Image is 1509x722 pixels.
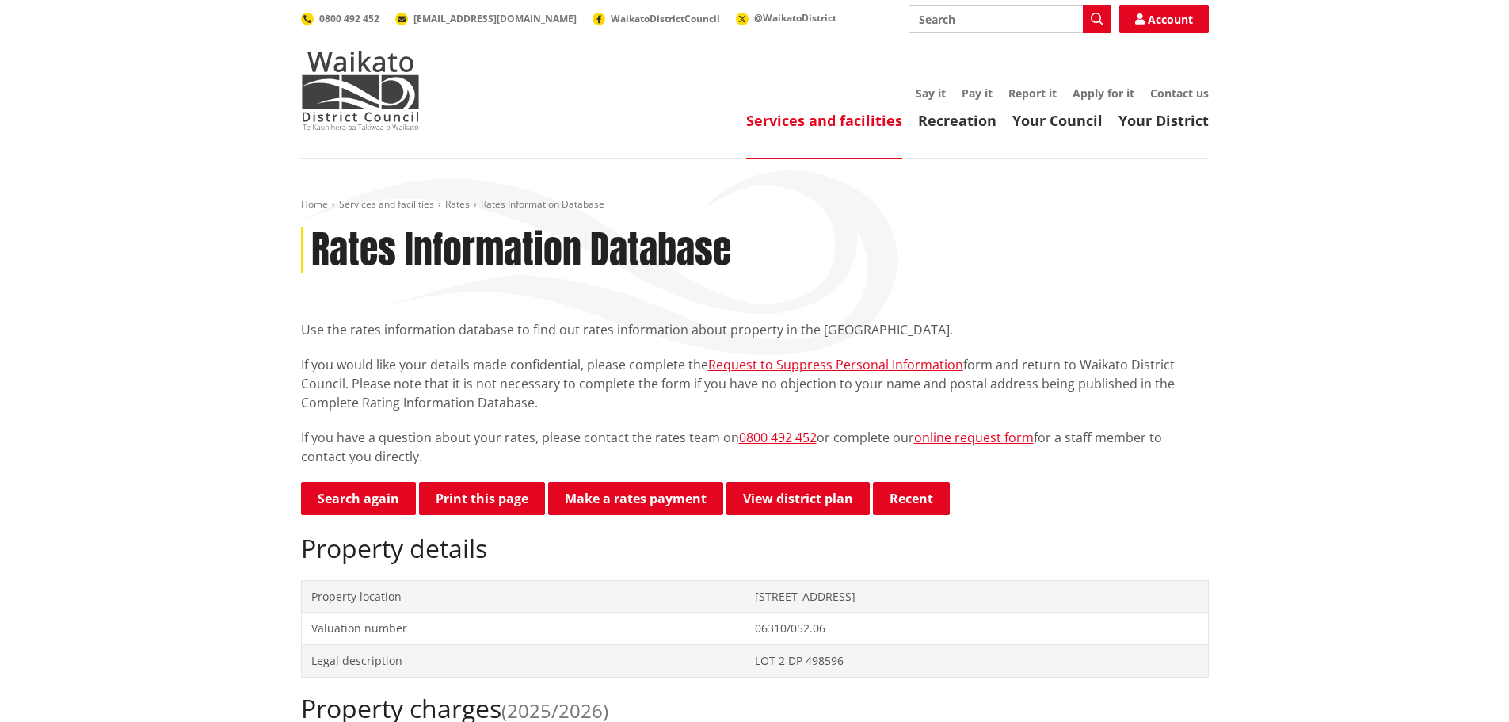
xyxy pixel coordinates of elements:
[339,197,434,211] a: Services and facilities
[301,355,1209,412] p: If you would like your details made confidential, please complete the form and return to Waikato ...
[319,12,379,25] span: 0800 492 452
[708,356,963,373] a: Request to Suppress Personal Information
[745,644,1208,677] td: LOT 2 DP 498596
[301,613,745,645] td: Valuation number
[301,428,1209,466] p: If you have a question about your rates, please contact the rates team on or complete our for a s...
[1008,86,1057,101] a: Report it
[395,12,577,25] a: [EMAIL_ADDRESS][DOMAIN_NAME]
[914,429,1034,446] a: online request form
[301,197,328,211] a: Home
[754,11,836,25] span: @WaikatoDistrict
[301,198,1209,212] nav: breadcrumb
[301,644,745,677] td: Legal description
[611,12,720,25] span: WaikatoDistrictCouncil
[736,11,836,25] a: @WaikatoDistrict
[1073,86,1134,101] a: Apply for it
[918,111,996,130] a: Recreation
[1119,5,1209,33] a: Account
[746,111,902,130] a: Services and facilities
[1150,86,1209,101] a: Contact us
[909,5,1111,33] input: Search input
[726,482,870,515] a: View district plan
[419,482,545,515] button: Print this page
[301,580,745,613] td: Property location
[739,429,817,446] a: 0800 492 452
[301,320,1209,339] p: Use the rates information database to find out rates information about property in the [GEOGRAPHI...
[1118,111,1209,130] a: Your District
[301,482,416,515] a: Search again
[873,482,950,515] button: Recent
[311,227,731,273] h1: Rates Information Database
[1012,111,1103,130] a: Your Council
[593,12,720,25] a: WaikatoDistrictCouncil
[481,197,604,211] span: Rates Information Database
[745,613,1208,645] td: 06310/052.06
[745,580,1208,613] td: [STREET_ADDRESS]
[301,51,420,130] img: Waikato District Council - Te Kaunihera aa Takiwaa o Waikato
[413,12,577,25] span: [EMAIL_ADDRESS][DOMAIN_NAME]
[301,12,379,25] a: 0800 492 452
[548,482,723,515] a: Make a rates payment
[445,197,470,211] a: Rates
[916,86,946,101] a: Say it
[962,86,993,101] a: Pay it
[301,533,1209,563] h2: Property details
